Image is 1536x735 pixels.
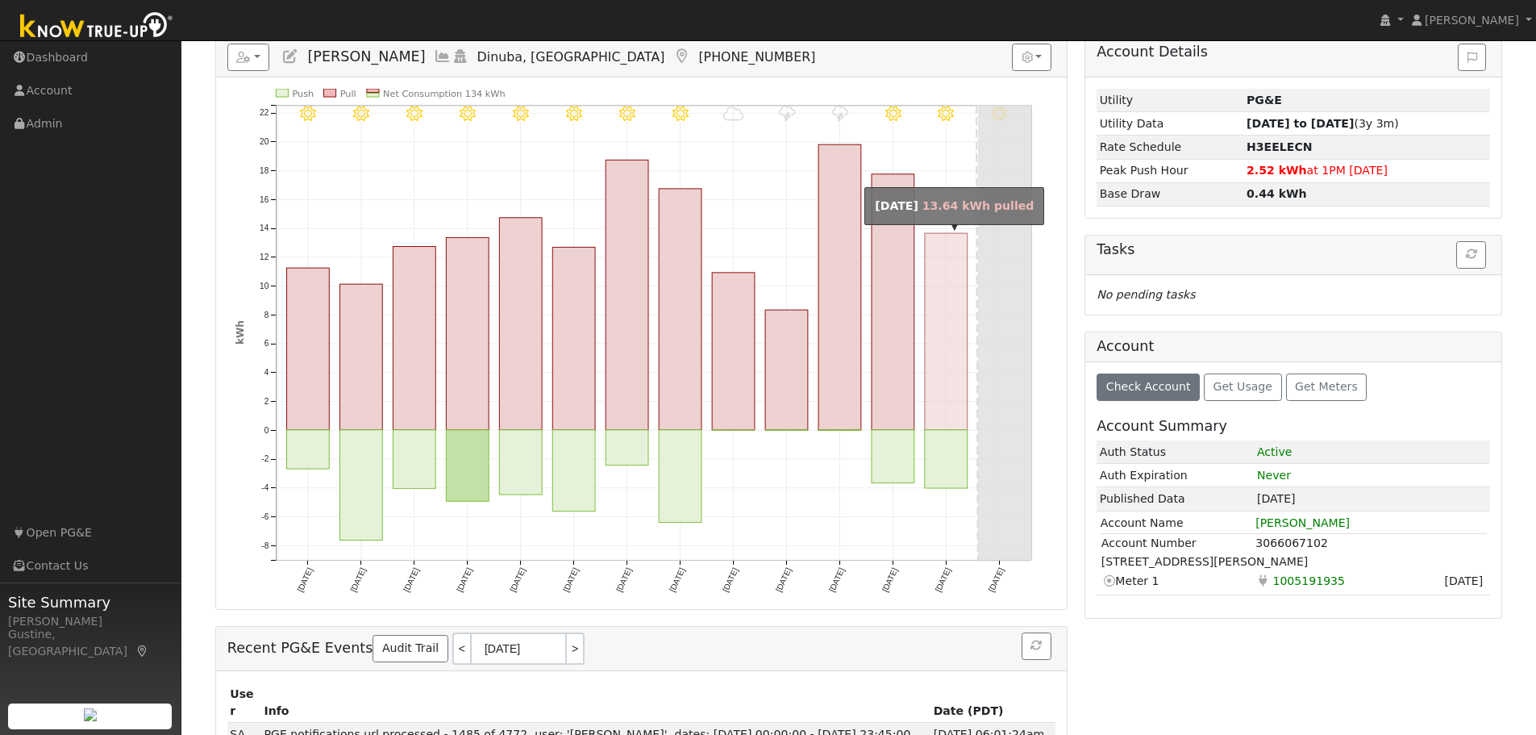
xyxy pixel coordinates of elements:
[552,430,595,512] rect: onclick=""
[1244,159,1491,182] td: at 1PM [DATE]
[1247,187,1307,200] strong: 0.44 kWh
[774,566,793,594] text: [DATE]
[1425,14,1519,27] span: [PERSON_NAME]
[1286,374,1367,401] button: Get Meters
[446,238,489,430] rect: onclick=""
[8,613,173,630] div: [PERSON_NAME]
[499,430,542,495] rect: onclick=""
[1247,117,1354,130] strong: [DATE] to [DATE]
[452,633,470,665] a: <
[1295,380,1358,393] span: Get Meters
[292,89,314,99] text: Push
[698,49,815,65] span: [PHONE_NUMBER]
[1255,534,1486,553] td: 3066067102
[235,320,246,345] text: kWh
[452,48,469,65] a: Login As (last 11/26/2024 10:00:37 AM)
[552,248,595,430] rect: onclick=""
[1106,380,1191,393] span: Check Account
[227,633,1055,665] h5: Recent PG&E Events
[567,633,585,665] a: >
[434,48,452,65] a: Multi-Series Graph
[135,645,150,658] a: Map
[1247,117,1399,130] span: (3y 3m)
[1097,288,1195,301] i: No pending tasks
[402,566,420,594] text: [DATE]
[1247,140,1313,153] strong: B
[1101,571,1255,591] td: Meter 1
[1097,182,1243,206] td: Base Draw
[499,218,542,430] rect: onclick=""
[606,430,648,466] rect: onclick=""
[339,89,356,99] text: Pull
[659,430,701,523] rect: onclick=""
[264,311,268,319] text: 8
[513,106,529,122] i: 9/14 - Clear
[1097,112,1243,136] td: Utility Data
[264,340,268,349] text: 6
[1097,418,1490,435] h5: Account Summary
[261,455,268,464] text: -2
[566,106,582,122] i: 9/15 - Clear
[286,430,329,469] rect: onclick=""
[1270,571,1348,590] span: Usage Point: 8834720808 Service Agreement ID: 3064171797
[307,48,425,65] span: [PERSON_NAME]
[1097,241,1490,258] h5: Tasks
[1255,572,1270,589] i: Electricity
[723,106,743,122] i: 9/18 - Cloudy
[1458,44,1486,71] button: Issue History
[261,512,268,521] text: -6
[659,189,701,430] rect: onclick=""
[477,49,665,65] span: Dinuba, [GEOGRAPHIC_DATA]
[1442,571,1486,590] span: Sign Date
[818,430,861,431] rect: onclick=""
[12,9,181,45] img: Know True-Up
[668,566,686,594] text: [DATE]
[264,397,268,406] text: 2
[1097,136,1243,159] td: Rate Schedule
[260,282,269,290] text: 10
[827,566,846,594] text: [DATE]
[672,106,689,122] i: 9/17 - Clear
[353,106,369,122] i: 9/11 - MostlyClear
[339,430,382,541] rect: onclick=""
[875,199,918,212] strong: [DATE]
[264,368,268,377] text: 4
[779,106,795,122] i: 9/19 - Thunderstorms
[1101,553,1487,571] td: [STREET_ADDRESS][PERSON_NAME]
[260,137,269,146] text: 20
[922,199,1034,212] span: 13.64 kWh pulled
[373,635,447,662] a: Audit Trail
[1097,89,1243,112] td: Utility
[925,430,968,488] rect: onclick=""
[261,483,268,492] text: -4
[987,566,1005,594] text: [DATE]
[460,106,476,122] i: 9/13 - Clear
[260,109,269,118] text: 22
[281,48,299,65] a: Edit User (16829)
[1097,441,1254,464] td: Auth Status
[606,161,648,431] rect: onclick=""
[446,430,489,501] rect: onclick=""
[1101,572,1116,589] i: Current meter
[721,566,739,594] text: [DATE]
[938,106,954,122] i: 9/22 - Clear
[84,708,97,721] img: retrieve
[1097,338,1154,354] h5: Account
[561,566,580,594] text: [DATE]
[1254,464,1490,487] td: Never
[672,48,690,65] a: Map
[455,566,473,594] text: [DATE]
[818,144,861,430] rect: onclick=""
[1204,374,1282,401] button: Get Usage
[872,174,914,430] rect: onclick=""
[300,106,316,122] i: 9/10 - MostlyClear
[872,430,914,483] rect: onclick=""
[765,430,808,431] rect: onclick=""
[1097,464,1254,487] td: Auth Expiration
[295,566,314,594] text: [DATE]
[508,566,527,594] text: [DATE]
[619,106,635,122] i: 9/16 - Clear
[1101,534,1255,553] td: Account Number
[1456,241,1486,269] button: Refresh
[260,224,269,233] text: 14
